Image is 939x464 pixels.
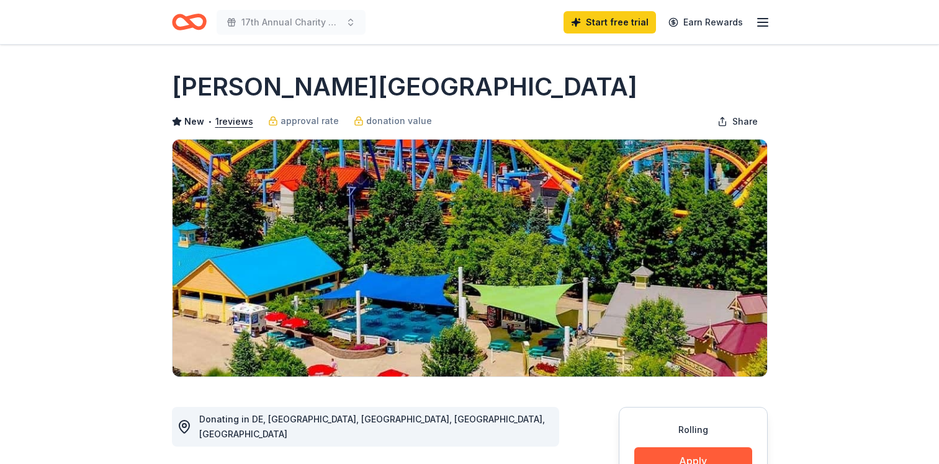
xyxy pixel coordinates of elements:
[268,114,339,128] a: approval rate
[366,114,432,128] span: donation value
[173,140,767,377] img: Image for Dorney Park & Wildwater Kingdom
[215,114,253,129] button: 1reviews
[354,114,432,128] a: donation value
[207,117,212,127] span: •
[281,114,339,128] span: approval rate
[199,414,545,439] span: Donating in DE, [GEOGRAPHIC_DATA], [GEOGRAPHIC_DATA], [GEOGRAPHIC_DATA], [GEOGRAPHIC_DATA]
[172,7,207,37] a: Home
[172,69,637,104] h1: [PERSON_NAME][GEOGRAPHIC_DATA]
[241,15,341,30] span: 17th Annual Charity Golf Tournament - Hit the Greens for Housing
[708,109,768,134] button: Share
[564,11,656,33] a: Start free trial
[217,10,366,35] button: 17th Annual Charity Golf Tournament - Hit the Greens for Housing
[184,114,204,129] span: New
[634,422,752,437] div: Rolling
[732,114,758,129] span: Share
[661,11,750,33] a: Earn Rewards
